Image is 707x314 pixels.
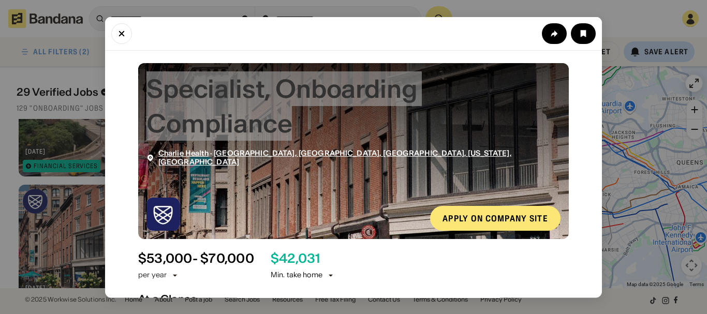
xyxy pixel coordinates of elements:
div: per year [138,270,167,280]
div: Apply on company site [443,214,548,222]
span: [GEOGRAPHIC_DATA], [GEOGRAPHIC_DATA], [GEOGRAPHIC_DATA], [US_STATE], [GEOGRAPHIC_DATA] [158,148,512,166]
div: Min. take home [271,270,335,280]
div: · [158,148,561,166]
div: $ 42,031 [271,251,320,266]
div: $ 53,000 - $70,000 [138,251,254,266]
button: Close [111,23,132,43]
span: Charlie Health [158,148,209,157]
div: Specialist, Onboarding Compliance [146,71,561,140]
div: At a Glance [138,292,569,305]
img: Charlie Health logo [146,197,180,230]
